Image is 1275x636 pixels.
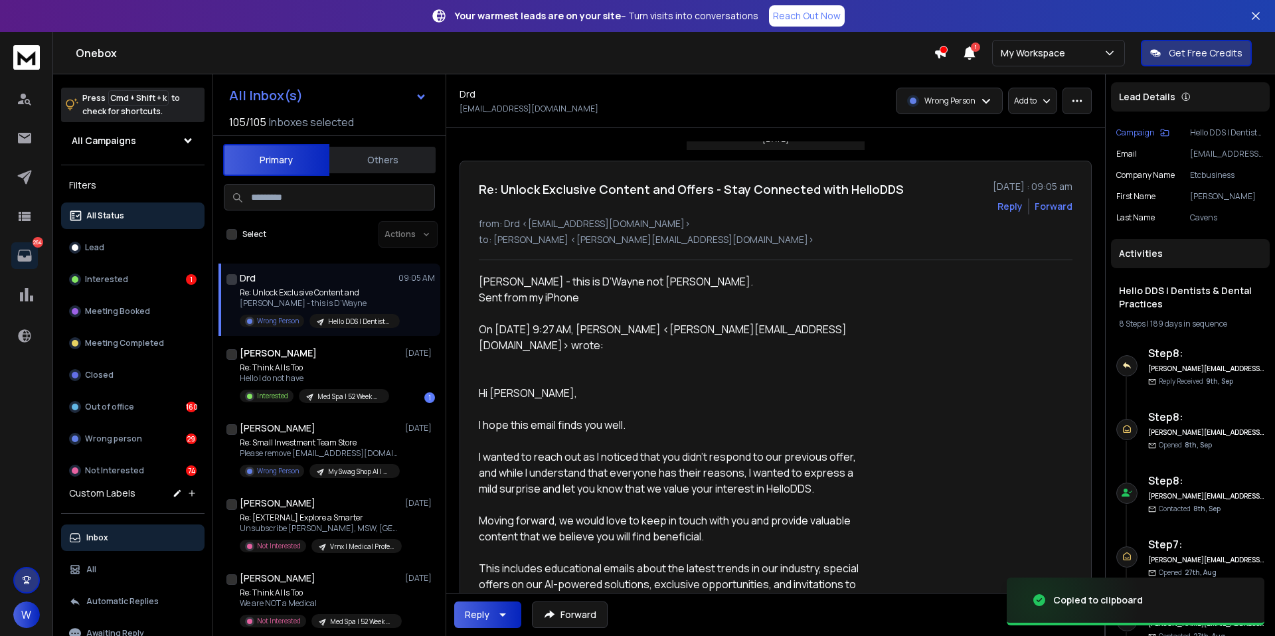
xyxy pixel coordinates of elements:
h1: Re: Unlock Exclusive Content and Offers - Stay Connected with HelloDDS [479,180,904,199]
p: Contacted [1159,504,1221,514]
p: 264 [33,237,43,248]
h6: [PERSON_NAME][EMAIL_ADDRESS][DOMAIN_NAME] [1148,555,1264,565]
h1: [PERSON_NAME] [240,347,317,360]
h6: [PERSON_NAME][EMAIL_ADDRESS][DOMAIN_NAME] [1148,491,1264,501]
p: Campaign [1116,127,1155,138]
p: [PERSON_NAME] [1190,191,1264,202]
div: 1 [186,274,197,285]
h6: Step 8 : [1148,409,1264,425]
p: Email [1116,149,1137,159]
p: Inbox [86,532,108,543]
p: Cavens [1190,212,1264,223]
p: Interested [85,274,128,285]
div: Moving forward, we would love to keep in touch with you and provide valuable content that we beli... [479,513,867,544]
p: All [86,564,96,575]
h1: All Inbox(s) [229,89,303,102]
div: I wanted to reach out as I noticed that you didn't respond to our previous offer, and while I und... [479,449,867,497]
h6: [PERSON_NAME][EMAIL_ADDRESS][DOMAIN_NAME] [1148,428,1264,437]
button: Inbox [61,524,205,551]
button: Not Interested74 [61,457,205,484]
div: Forward [1035,200,1072,213]
h3: Filters [61,176,205,195]
p: Wrong Person [257,466,299,476]
p: Re: Think AI Is Too [240,362,389,373]
h1: Hello DDS | Dentists & Dental Practices [1119,284,1262,311]
button: Get Free Credits [1141,40,1252,66]
p: Meeting Completed [85,338,164,349]
span: 1 [971,42,980,52]
p: [DATE] [405,348,435,358]
div: This includes educational emails about the latest trends in our industry, special offers on our A... [479,560,867,608]
p: Meeting Booked [85,306,150,317]
h6: Step 8 : [1148,345,1264,361]
p: My Workspace [1001,46,1070,60]
button: W [13,601,40,628]
p: Wrong Person [257,316,299,326]
p: Wrong Person [924,96,976,106]
p: Hello I do not have [240,373,389,384]
span: 189 days in sequence [1150,318,1227,329]
button: Meeting Booked [61,298,205,325]
p: Etcbusiness [1190,170,1264,181]
div: Hi [PERSON_NAME], [479,385,867,401]
p: Reach Out Now [773,9,841,23]
strong: Your warmest leads are on your site [455,9,621,22]
button: Meeting Completed [61,330,205,357]
div: | [1119,319,1262,329]
p: First Name [1116,191,1155,202]
p: Interested [257,391,288,401]
p: [DATE] [405,423,435,434]
p: Hello DDS | Dentists & Dental Practices [328,317,392,327]
div: I hope this email finds you well. [479,417,867,433]
p: All Status [86,210,124,221]
div: Sent from my iPhone [479,289,867,305]
p: Opened [1159,440,1212,450]
span: 9th, Sep [1206,376,1233,386]
p: to: [PERSON_NAME] <[PERSON_NAME][EMAIL_ADDRESS][DOMAIN_NAME]> [479,233,1072,246]
p: from: Drd <[EMAIL_ADDRESS][DOMAIN_NAME]> [479,217,1072,230]
p: [DATE] [405,498,435,509]
p: Closed [85,370,114,380]
p: Vrnx | Medical Professionals [330,542,394,552]
p: Lead [85,242,104,253]
p: Press to check for shortcuts. [82,92,180,118]
p: Re: Unlock Exclusive Content and [240,287,399,298]
p: We are NOT a Medical [240,598,399,609]
span: 8th, Sep [1185,440,1212,449]
p: [EMAIL_ADDRESS][DOMAIN_NAME] [460,104,598,114]
p: Company Name [1116,170,1175,181]
h1: Drd [460,88,475,101]
button: Forward [532,601,608,628]
p: Not Interested [85,465,144,476]
p: – Turn visits into conversations [455,9,758,23]
button: Reply [454,601,521,628]
p: Not Interested [257,541,301,551]
h1: All Campaigns [72,134,136,147]
div: Activities [1111,239,1270,268]
button: Others [329,145,436,175]
span: 8 Steps [1119,318,1146,329]
button: Reply [997,200,1023,213]
h1: [PERSON_NAME] [240,497,315,510]
div: 29 [186,434,197,444]
p: Wrong person [85,434,142,444]
p: [EMAIL_ADDRESS][DOMAIN_NAME] [1190,149,1264,159]
h3: Custom Labels [69,487,135,500]
p: [DATE] [405,573,435,584]
button: Closed [61,362,205,388]
p: Re: Think AI Is Too [240,588,399,598]
div: 1 [424,392,435,403]
p: Reply Received [1159,376,1233,386]
p: 09:05 AM [398,273,435,283]
h6: [PERSON_NAME][EMAIL_ADDRESS][DOMAIN_NAME] [1148,364,1264,374]
h1: Onebox [76,45,934,61]
p: Lead Details [1119,90,1175,104]
button: Automatic Replies [61,588,205,615]
div: 74 [186,465,197,476]
button: All Campaigns [61,127,205,154]
h1: [PERSON_NAME] [240,572,315,585]
p: Med Spa | 52 Week Campaign [330,617,394,627]
p: Out of office [85,402,134,412]
button: Primary [223,144,329,176]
